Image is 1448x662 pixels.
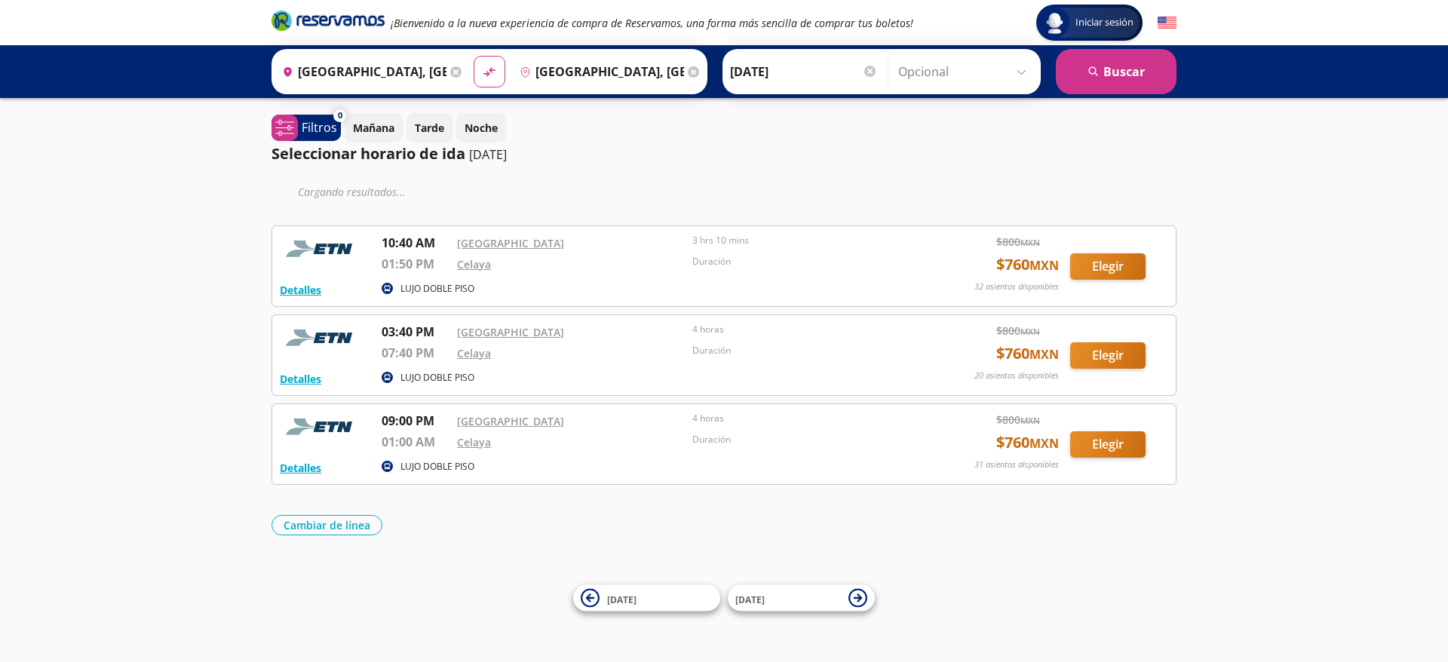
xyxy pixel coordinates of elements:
small: MXN [1020,237,1040,248]
img: RESERVAMOS [280,323,363,353]
span: $ 760 [996,253,1059,276]
small: MXN [1029,346,1059,363]
a: Brand Logo [271,9,385,36]
span: $ 800 [996,412,1040,428]
p: 4 horas [692,412,920,425]
button: Detalles [280,282,321,298]
button: Detalles [280,460,321,476]
input: Opcional [898,53,1033,90]
p: Duración [692,255,920,268]
button: Noche [456,113,506,143]
button: 0Filtros [271,115,341,141]
p: 01:00 AM [382,433,449,451]
p: 07:40 PM [382,344,449,362]
p: LUJO DOBLE PISO [400,282,474,296]
button: Cambiar de línea [271,515,382,535]
button: Elegir [1070,253,1146,280]
p: [DATE] [469,146,507,164]
a: [GEOGRAPHIC_DATA] [457,414,564,428]
p: Seleccionar horario de ida [271,143,465,165]
i: Brand Logo [271,9,385,32]
a: [GEOGRAPHIC_DATA] [457,325,564,339]
button: English [1158,14,1176,32]
button: Elegir [1070,342,1146,369]
p: 01:50 PM [382,255,449,273]
button: [DATE] [573,585,720,611]
input: Elegir Fecha [730,53,878,90]
input: Buscar Origen [276,53,446,90]
a: Celaya [457,435,491,449]
button: Buscar [1056,49,1176,94]
button: Mañana [345,113,403,143]
span: 0 [338,109,342,122]
img: RESERVAMOS [280,412,363,442]
button: Tarde [406,113,452,143]
p: 3 hrs 10 mins [692,234,920,247]
small: MXN [1020,415,1040,426]
p: LUJO DOBLE PISO [400,371,474,385]
span: $ 800 [996,323,1040,339]
button: Elegir [1070,431,1146,458]
a: [GEOGRAPHIC_DATA] [457,236,564,250]
a: Celaya [457,346,491,360]
p: 32 asientos disponibles [974,280,1059,293]
span: $ 760 [996,342,1059,365]
img: RESERVAMOS [280,234,363,264]
p: 31 asientos disponibles [974,458,1059,471]
input: Buscar Destino [514,53,684,90]
em: Cargando resultados ... [298,185,406,199]
small: MXN [1029,257,1059,274]
button: Detalles [280,371,321,387]
p: Mañana [353,120,394,136]
span: Iniciar sesión [1069,15,1140,30]
span: [DATE] [735,593,765,605]
p: 20 asientos disponibles [974,369,1059,382]
p: Duración [692,433,920,446]
small: MXN [1020,326,1040,337]
span: $ 760 [996,431,1059,454]
p: Filtros [302,118,337,136]
p: 09:00 PM [382,412,449,430]
span: [DATE] [607,593,637,605]
button: [DATE] [728,585,875,611]
em: ¡Bienvenido a la nueva experiencia de compra de Reservamos, una forma más sencilla de comprar tus... [391,16,913,30]
a: Celaya [457,257,491,271]
p: 4 horas [692,323,920,336]
p: Tarde [415,120,444,136]
small: MXN [1029,435,1059,452]
p: Duración [692,344,920,357]
p: 03:40 PM [382,323,449,341]
p: Noche [465,120,498,136]
p: LUJO DOBLE PISO [400,460,474,474]
p: 10:40 AM [382,234,449,252]
span: $ 800 [996,234,1040,250]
